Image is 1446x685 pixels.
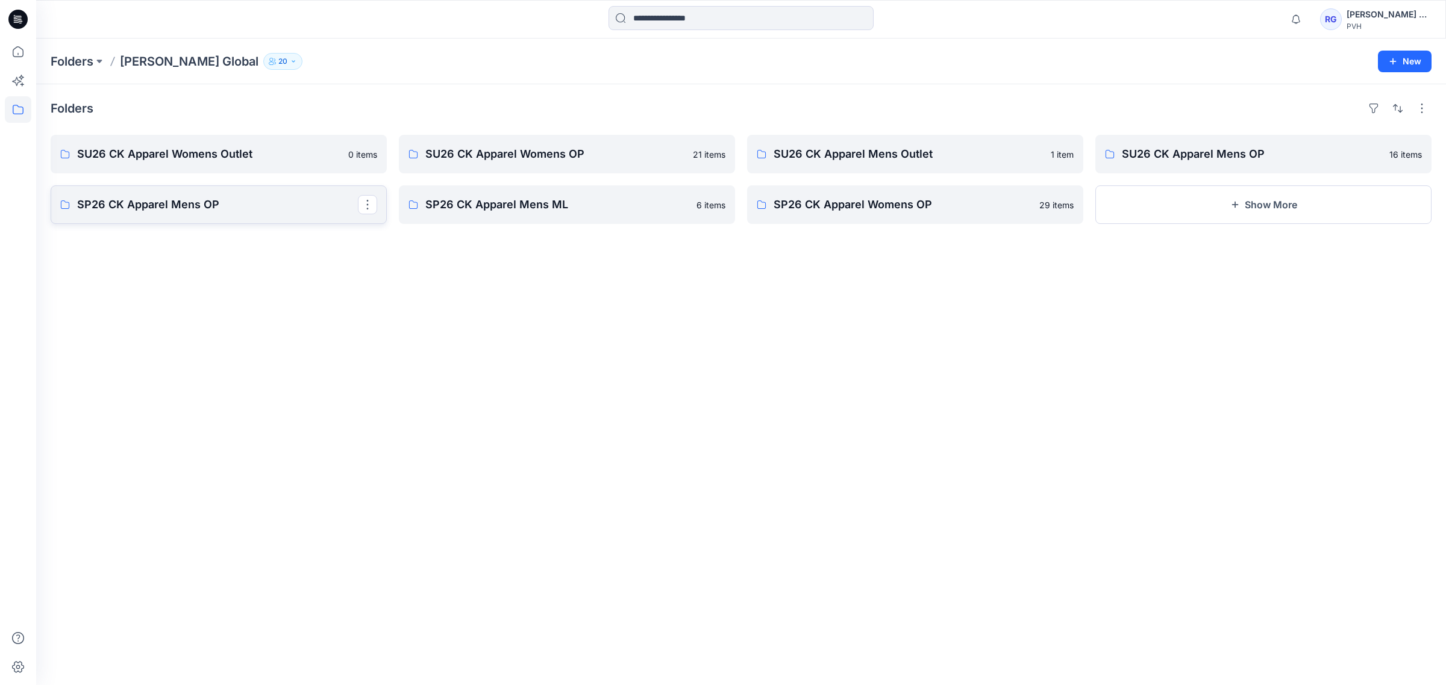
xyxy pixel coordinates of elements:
p: 1 item [1051,148,1074,161]
button: New [1378,51,1432,72]
p: SP26 CK Apparel Womens OP [774,196,1032,213]
p: SP26 CK Apparel Mens ML [425,196,689,213]
button: 20 [263,53,302,70]
p: [PERSON_NAME] Global [120,53,258,70]
a: SP26 CK Apparel Mens ML6 items [399,185,735,224]
a: Folders [51,53,93,70]
p: SU26 CK Apparel Mens OP [1122,146,1382,163]
p: 16 items [1389,148,1422,161]
button: Show More [1095,185,1432,224]
p: 20 [278,55,287,68]
p: SP26 CK Apparel Mens OP [77,196,358,213]
a: SU26 CK Apparel Mens Outlet1 item [747,135,1083,173]
a: SU26 CK Apparel Mens OP16 items [1095,135,1432,173]
p: SU26 CK Apparel Womens Outlet [77,146,341,163]
div: PVH [1347,22,1431,31]
a: SP26 CK Apparel Mens OP [51,185,387,224]
p: SU26 CK Apparel Mens Outlet [774,146,1044,163]
a: SU26 CK Apparel Womens Outlet0 items [51,135,387,173]
div: RG [1320,8,1342,30]
h4: Folders [51,101,93,116]
div: [PERSON_NAME] Global [PERSON_NAME] Global [1347,7,1431,22]
a: SU26 CK Apparel Womens OP21 items [399,135,735,173]
p: 29 items [1039,199,1074,211]
p: 21 items [693,148,725,161]
p: SU26 CK Apparel Womens OP [425,146,686,163]
p: 0 items [348,148,377,161]
p: 6 items [696,199,725,211]
a: SP26 CK Apparel Womens OP29 items [747,185,1083,224]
